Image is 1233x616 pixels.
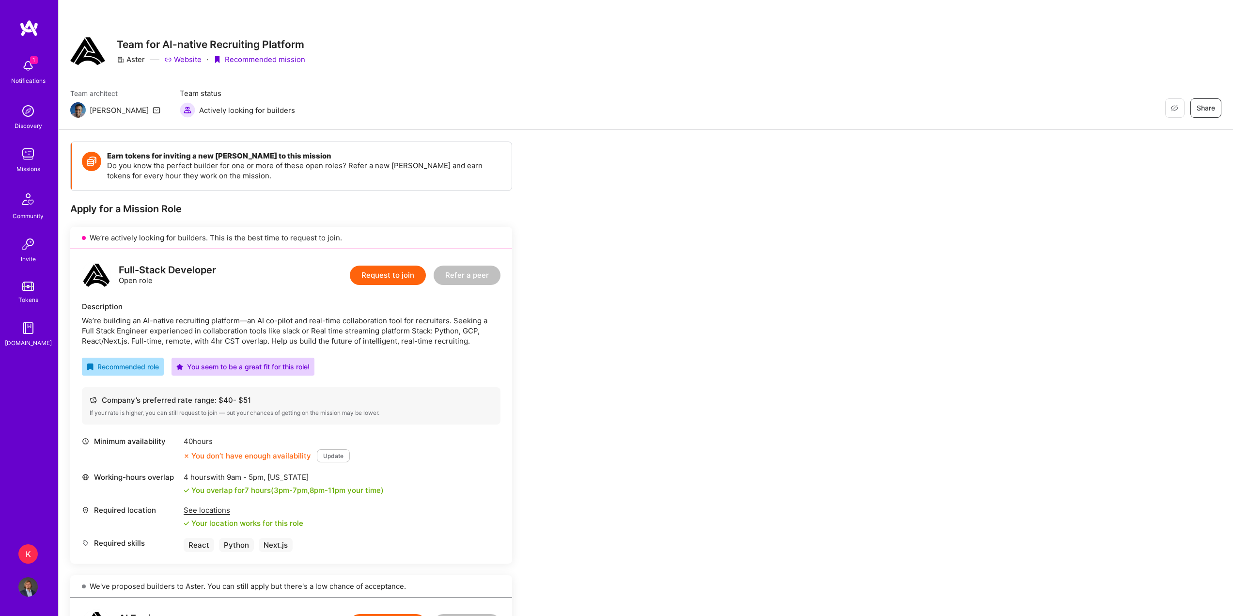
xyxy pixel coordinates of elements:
div: React [184,538,214,552]
img: Actively looking for builders [180,102,195,118]
img: Community [16,188,40,211]
img: Invite [18,235,38,254]
div: Notifications [11,76,46,86]
p: Do you know the perfect builder for one or more of these open roles? Refer a new [PERSON_NAME] an... [107,160,502,181]
i: icon RecommendedBadge [87,363,94,370]
img: logo [19,19,39,37]
span: Share [1197,103,1215,113]
button: Update [317,449,350,462]
div: Required location [82,505,179,515]
div: You seem to be a great fit for this role! [176,362,310,372]
button: Refer a peer [434,266,500,285]
div: Apply for a Mission Role [70,203,512,215]
img: Company Logo [70,34,105,69]
span: , [308,486,310,495]
div: Recommended role [87,362,159,372]
div: We’re actively looking for builders. This is the best time to request to join. [70,227,512,249]
div: See locations [184,505,303,515]
div: You don’t have enough availability [184,451,311,461]
div: We've proposed builders to Aster. You can still apply but there's a low chance of acceptance. [70,575,512,598]
i: icon Mail [153,106,160,114]
span: Team status [180,88,295,98]
i: icon PurpleRibbon [213,56,221,63]
div: [PERSON_NAME] [90,105,149,115]
i: icon PurpleStar [176,363,183,370]
i: icon CloseOrange [184,453,189,459]
a: User Avatar [16,577,40,597]
span: Team architect [70,88,160,98]
div: 4 hours with [US_STATE] [184,472,384,482]
i: icon Location [82,506,89,514]
i: icon Clock [82,438,89,445]
h3: Team for AI-native Recruiting Platform [117,38,305,50]
div: Open role [119,265,216,285]
div: · [206,54,208,64]
span: 3pm - 7pm [274,486,308,495]
img: User Avatar [18,577,38,597]
div: You overlap for 7 hours ( your time) [191,485,384,495]
button: Request to join [350,266,426,285]
i: icon CompanyGray [117,56,125,63]
div: Required skills [82,538,179,548]
img: Token icon [82,152,101,171]
img: guide book [18,318,38,338]
img: bell [18,56,38,76]
h4: Earn tokens for inviting a new [PERSON_NAME] to this mission [107,152,502,160]
div: Recommended mission [213,54,305,64]
a: Website [164,54,202,64]
div: K [18,544,38,564]
img: logo [82,261,111,290]
div: Discovery [15,121,42,131]
div: Invite [21,254,36,264]
span: 9am - 5pm , [225,473,267,482]
div: Next.js [259,538,293,552]
button: Share [1190,98,1221,118]
i: icon Cash [90,396,97,404]
div: Minimum availability [82,436,179,446]
span: Actively looking for builders [199,105,295,115]
div: Tokens [18,295,38,305]
i: icon Tag [82,539,89,547]
div: 40 hours [184,436,350,446]
i: icon Check [184,488,189,493]
img: discovery [18,101,38,121]
a: K [16,544,40,564]
div: Missions [16,164,40,174]
div: Your location works for this role [184,518,303,528]
div: Company’s preferred rate range: $ 40 - $ 51 [90,395,493,405]
div: Full-Stack Developer [119,265,216,275]
span: 1 [30,56,38,64]
div: Aster [117,54,145,64]
div: Python [219,538,254,552]
i: icon Check [184,521,189,526]
div: We’re building an AI-native recruiting platform—an AI co-pilot and real-time collaboration tool f... [82,316,500,346]
div: Community [13,211,44,221]
div: Working-hours overlap [82,472,179,482]
img: tokens [22,282,34,291]
img: Team Architect [70,102,86,118]
img: teamwork [18,144,38,164]
i: icon World [82,474,89,481]
span: 8pm - 11pm [310,486,345,495]
i: icon EyeClosed [1171,104,1178,112]
div: [DOMAIN_NAME] [5,338,52,348]
div: Description [82,301,500,312]
div: If your rate is higher, you can still request to join — but your chances of getting on the missio... [90,409,493,417]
